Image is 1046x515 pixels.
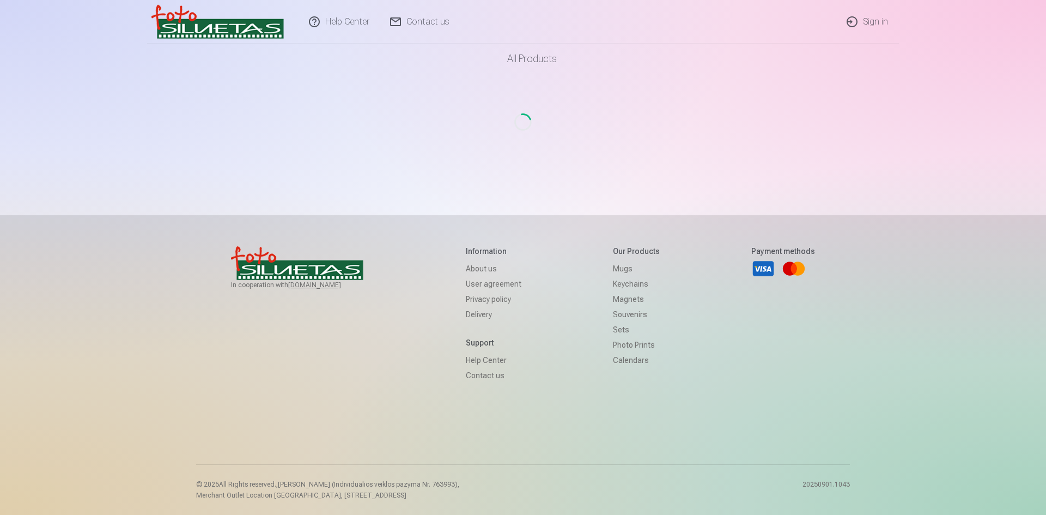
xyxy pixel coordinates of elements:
[466,368,521,383] a: Contact us
[802,480,850,500] p: 20250901.1043
[613,276,660,292] a: Keychains
[466,307,521,322] a: Delivery
[751,257,775,281] a: Visa
[613,292,660,307] a: Magnets
[278,481,459,488] span: [PERSON_NAME] (Individualios veiklos pazyma Nr. 763993),
[466,246,521,257] h5: Information
[466,276,521,292] a: User agreement
[466,261,521,276] a: About us
[782,257,806,281] a: Mastercard
[613,353,660,368] a: Calendars
[613,246,660,257] h5: Our products
[196,491,459,500] p: Merchant Outlet Location [GEOGRAPHIC_DATA], [STREET_ADDRESS]
[751,246,815,257] h5: Payment methods
[151,4,284,39] img: /v1
[613,322,660,337] a: Sets
[466,337,521,348] h5: Support
[477,44,570,74] a: All products
[196,480,459,489] p: © 2025 All Rights reserved. ,
[288,281,367,289] a: [DOMAIN_NAME]
[231,281,374,289] span: In cooperation with
[466,292,521,307] a: Privacy policy
[613,337,660,353] a: Photo prints
[466,353,521,368] a: Help Center
[613,261,660,276] a: Mugs
[613,307,660,322] a: Souvenirs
